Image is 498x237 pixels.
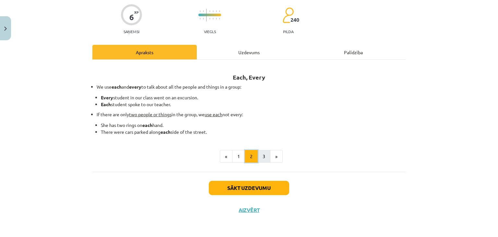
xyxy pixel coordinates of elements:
img: icon-short-line-57e1e144782c952c97e751825c79c345078a6d821885a25fce030b3d8c18986b.svg [219,10,220,12]
strong: every [129,84,141,90]
button: 3 [257,150,270,163]
u: use each [205,111,222,117]
strong: Each, Every [233,73,265,81]
p: If there are only in the group, we not every: [97,111,406,118]
img: icon-close-lesson-0947bae3869378f0d4975bcd49f059093ad1ed9edebbc8119c70593378902aed.svg [4,27,7,31]
button: 2 [245,150,258,163]
img: icon-short-line-57e1e144782c952c97e751825c79c345078a6d821885a25fce030b3d8c18986b.svg [216,10,217,12]
nav: Page navigation example [92,150,406,163]
p: Viegls [204,29,216,34]
div: Palīdzība [301,45,406,59]
img: icon-short-line-57e1e144782c952c97e751825c79c345078a6d821885a25fce030b3d8c18986b.svg [216,18,217,19]
strong: each [112,84,122,90]
img: icon-long-line-d9ea69661e0d244f92f715978eff75569469978d946b2353a9bb055b3ed8787d.svg [206,9,207,21]
p: Saņemsi [121,29,142,34]
div: Apraksts [92,45,197,59]
img: icon-short-line-57e1e144782c952c97e751825c79c345078a6d821885a25fce030b3d8c18986b.svg [219,18,220,19]
li: student in our class went on an excursion. [101,94,406,101]
img: icon-short-line-57e1e144782c952c97e751825c79c345078a6d821885a25fce030b3d8c18986b.svg [203,10,204,12]
strong: Every [101,94,113,100]
div: 6 [129,13,134,22]
strong: each [142,122,152,128]
p: We use and to talk about all the people and things in a group: [97,83,406,90]
button: » [270,150,283,163]
img: icon-short-line-57e1e144782c952c97e751825c79c345078a6d821885a25fce030b3d8c18986b.svg [203,18,204,19]
strong: Each [101,101,111,107]
li: student spoke to our teacher. [101,101,406,108]
li: There were cars parked along side of the street. [101,129,406,135]
img: students-c634bb4e5e11cddfef0936a35e636f08e4e9abd3cc4e673bd6f9a4125e45ecb1.svg [282,7,294,23]
li: She has two rings on hand. [101,122,406,129]
button: Sākt uzdevumu [209,181,289,195]
p: pilda [283,29,293,34]
button: « [220,150,232,163]
span: XP [134,10,138,14]
strong: each [160,129,171,135]
button: 1 [232,150,245,163]
u: two people or things [129,111,172,117]
span: 240 [290,17,299,23]
div: Uzdevums [197,45,301,59]
button: Aizvērt [237,207,261,213]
